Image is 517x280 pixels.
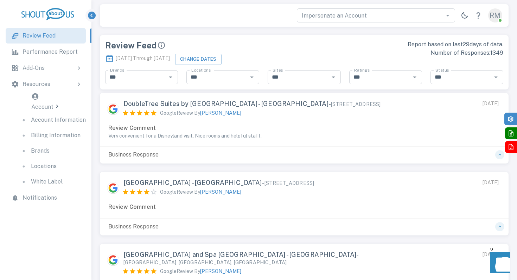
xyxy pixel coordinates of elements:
div: [DATE] [483,179,499,186]
span: [STREET_ADDRESS] [331,101,381,107]
p: Brands [31,147,50,155]
p: Report based on last 29 days of data. [308,40,503,49]
label: Ratings [354,67,370,73]
iframe: Front Chat [484,248,514,279]
img: Google [107,182,119,194]
label: Status [435,67,449,73]
a: Account Information [14,112,91,128]
p: Billing Information [31,131,81,140]
div: [DATE] [483,251,499,258]
span: DoubleTree Suites by [GEOGRAPHIC_DATA] - [GEOGRAPHIC_DATA] - [123,100,381,108]
p: Google Review By [160,188,241,196]
a: Help Center [471,8,485,22]
p: [DATE] Through [DATE] [105,52,170,65]
button: Open [166,72,175,82]
label: Sites [273,67,283,73]
p: Notifications [23,194,57,202]
p: Account [31,103,53,112]
img: Google [107,254,119,266]
a: White Label [14,174,91,189]
a: Billing Information [14,128,91,143]
img: Google [107,103,119,115]
a: Performance Report [6,44,86,60]
div: Review Feed [105,40,300,50]
span: [PERSON_NAME] [200,268,241,274]
a: Brands [14,143,91,159]
p: Number of Responses: 1349 [308,49,503,57]
p: Resources [23,80,50,88]
p: Business Response [104,151,163,159]
p: Google Review By [160,268,241,275]
span: [GEOGRAPHIC_DATA] and Spa [GEOGRAPHIC_DATA] - [GEOGRAPHIC_DATA] - [123,251,395,266]
p: Review Feed [23,32,56,40]
p: Account Information [31,116,86,124]
img: logo [21,8,74,20]
button: Open [328,72,338,82]
p: Very convenient for a Disneyland visit. Nice rooms and helpful staff. [108,132,500,139]
label: Brands [110,67,124,73]
a: Notifications [6,190,86,206]
span: [PERSON_NAME] [200,110,241,116]
span: [STREET_ADDRESS] [264,180,314,186]
a: Review Feed [6,28,86,44]
p: Business Response [104,222,163,231]
div: Add-Ons [6,60,86,76]
p: Add-Ons [23,64,45,72]
button: Open [410,72,420,82]
div: [DATE] [483,100,499,107]
span: [GEOGRAPHIC_DATA] - [GEOGRAPHIC_DATA] - [123,179,314,187]
div: RM [488,8,502,22]
button: Open [491,72,501,82]
p: White Label [31,178,63,186]
a: Locations [14,159,91,174]
p: Review Comment [108,203,500,211]
button: Export to PDF [505,141,517,153]
p: Google Review By [160,109,241,117]
button: Change Dates [175,54,222,65]
div: Resources [6,76,86,92]
span: [PERSON_NAME] [200,189,241,195]
label: Locations [191,67,211,73]
button: Export to Excel [505,127,517,139]
p: Performance Report [23,48,78,56]
button: Open [443,11,453,20]
button: Open [247,72,257,82]
div: Account [31,93,60,112]
span: [GEOGRAPHIC_DATA], [GEOGRAPHIC_DATA], [GEOGRAPHIC_DATA] [123,260,287,265]
p: Review Comment [108,124,500,132]
p: Locations [31,162,57,171]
